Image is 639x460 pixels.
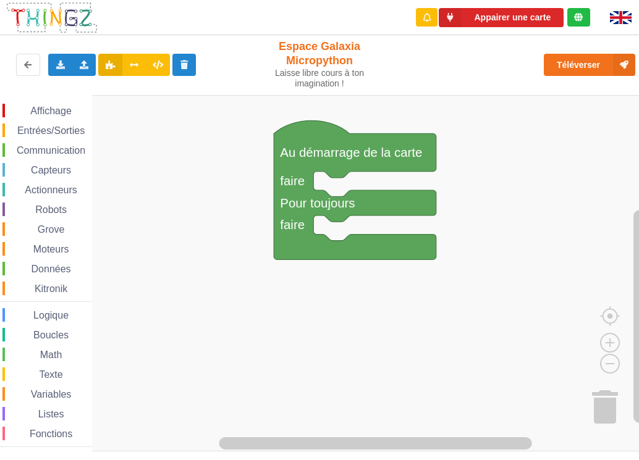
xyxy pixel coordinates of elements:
span: Affichage [28,106,73,116]
span: Variables [29,389,74,399]
span: Grove [36,224,67,235]
div: Espace Galaxia Micropython [268,40,372,89]
span: Entrées/Sorties [15,125,87,136]
div: Laisse libre cours à ton imagination ! [268,68,372,89]
span: Listes [36,409,66,419]
span: Boucles [32,330,70,340]
text: Au démarrage de la carte [280,146,422,159]
span: Logique [32,310,70,320]
span: Texte [37,369,64,380]
img: thingz_logo.png [6,1,98,34]
span: Données [30,264,73,274]
text: Pour toujours [280,196,355,209]
span: Robots [33,204,69,215]
div: Tu es connecté au serveur de création de Thingz [567,8,590,27]
span: Communication [15,145,87,156]
span: Fonctions [28,429,74,439]
span: Actionneurs [23,185,79,195]
span: Moteurs [32,244,71,254]
span: Capteurs [29,165,73,175]
button: Téléverser [544,54,635,76]
span: Kitronik [33,283,69,294]
button: Appairer une carte [439,8,564,27]
text: faire [280,174,305,188]
text: faire [280,218,305,232]
span: Math [38,349,64,360]
img: gb.png [610,11,632,24]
